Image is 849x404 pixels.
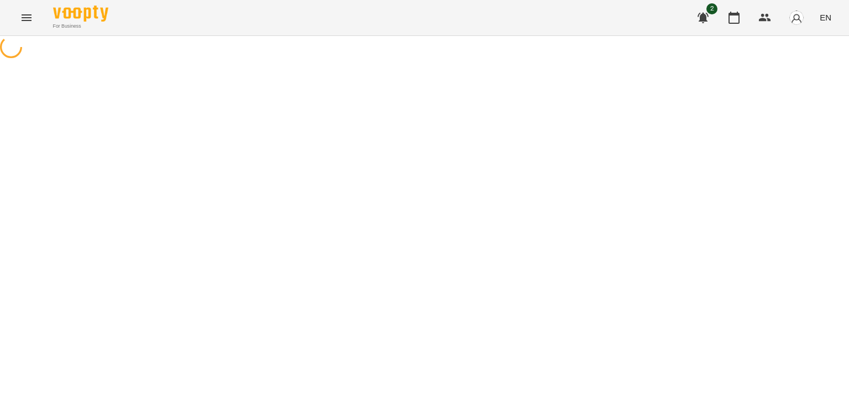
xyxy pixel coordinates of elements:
[815,7,836,28] button: EN
[53,23,108,30] span: For Business
[820,12,831,23] span: EN
[13,4,40,31] button: Menu
[706,3,717,14] span: 2
[789,10,804,25] img: avatar_s.png
[53,6,108,22] img: Voopty Logo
